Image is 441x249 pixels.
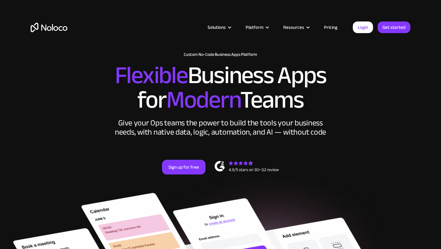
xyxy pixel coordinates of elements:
div: Solutions [200,23,238,31]
div: Give your Ops teams the power to build the tools your business needs, with native data, logic, au... [113,118,328,137]
div: Resources [276,23,316,31]
a: Sign up for free [162,160,205,174]
span: Modern [166,77,240,123]
div: Platform [246,23,263,31]
a: home [31,23,67,32]
a: Pricing [316,23,345,31]
div: Platform [238,23,276,31]
span: Flexible [115,52,188,98]
a: Get started [378,21,410,33]
a: Login [353,21,373,33]
div: Resources [283,23,304,31]
h2: Business Apps for Teams [31,63,410,112]
div: Solutions [208,23,226,31]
